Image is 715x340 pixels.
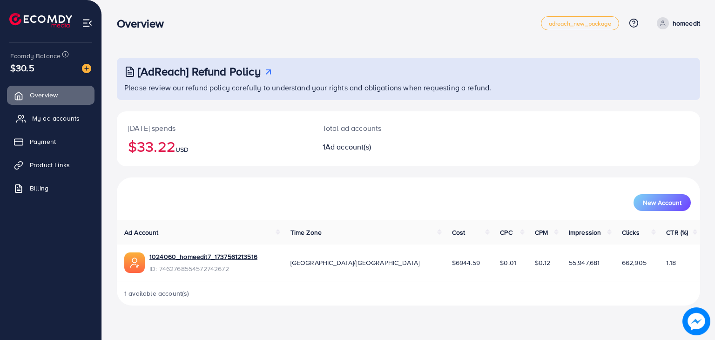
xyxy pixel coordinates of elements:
[10,61,34,75] span: $30.5
[549,20,611,27] span: adreach_new_package
[149,264,257,273] span: ID: 7462768554572742672
[673,18,700,29] p: homeedit
[7,86,94,104] a: Overview
[82,18,93,28] img: menu
[7,132,94,151] a: Payment
[452,228,465,237] span: Cost
[622,228,640,237] span: Clicks
[128,122,300,134] p: [DATE] spends
[128,137,300,155] h2: $33.22
[325,142,371,152] span: Ad account(s)
[149,252,257,261] a: 1024060_homeedit7_1737561213516
[30,90,58,100] span: Overview
[666,258,676,267] span: 1.18
[9,13,72,27] img: logo
[323,122,446,134] p: Total ad accounts
[138,65,261,78] h3: [AdReach] Refund Policy
[634,194,691,211] button: New Account
[653,17,700,29] a: homeedit
[643,199,681,206] span: New Account
[7,156,94,174] a: Product Links
[175,145,189,154] span: USD
[124,252,145,273] img: ic-ads-acc.e4c84228.svg
[452,258,480,267] span: $6944.59
[500,228,512,237] span: CPC
[7,179,94,197] a: Billing
[32,114,80,123] span: My ad accounts
[569,258,600,267] span: 55,947,681
[622,258,647,267] span: 662,905
[82,64,91,73] img: image
[290,258,420,267] span: [GEOGRAPHIC_DATA]/[GEOGRAPHIC_DATA]
[30,160,70,170] span: Product Links
[535,258,550,267] span: $0.12
[117,17,171,30] h3: Overview
[683,308,710,335] img: image
[30,184,48,193] span: Billing
[290,228,322,237] span: Time Zone
[124,82,695,93] p: Please review our refund policy carefully to understand your rights and obligations when requesti...
[541,16,619,30] a: adreach_new_package
[7,109,94,128] a: My ad accounts
[569,228,601,237] span: Impression
[666,228,688,237] span: CTR (%)
[535,228,548,237] span: CPM
[124,228,159,237] span: Ad Account
[500,258,516,267] span: $0.01
[30,137,56,146] span: Payment
[124,289,189,298] span: 1 available account(s)
[10,51,61,61] span: Ecomdy Balance
[323,143,446,151] h2: 1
